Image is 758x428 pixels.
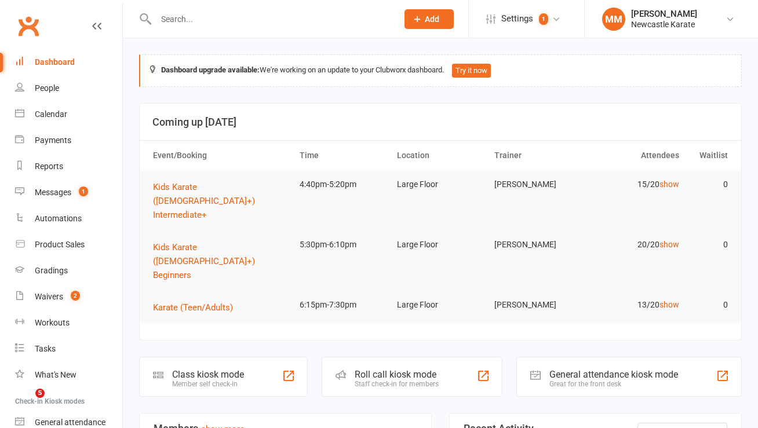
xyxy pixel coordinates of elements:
a: show [659,180,679,189]
span: Kids Karate ([DEMOGRAPHIC_DATA]+) Beginners [153,242,255,280]
div: Newcastle Karate [631,19,697,30]
div: Messages [35,188,71,197]
td: 5:30pm-6:10pm [294,231,392,258]
span: 1 [79,186,88,196]
a: Workouts [15,310,122,336]
a: Tasks [15,336,122,362]
td: Large Floor [392,291,489,319]
td: [PERSON_NAME] [489,171,586,198]
td: 13/20 [586,291,684,319]
th: Trainer [489,141,586,170]
div: What's New [35,370,76,379]
th: Waitlist [684,141,733,170]
a: Calendar [15,101,122,127]
div: Class kiosk mode [172,369,244,380]
button: Kids Karate ([DEMOGRAPHIC_DATA]+) Intermediate+ [153,180,289,222]
th: Event/Booking [148,141,294,170]
span: Settings [501,6,533,32]
th: Attendees [586,141,684,170]
div: Waivers [35,292,63,301]
td: 0 [684,171,733,198]
div: Calendar [35,109,67,119]
div: Gradings [35,266,68,275]
div: Automations [35,214,82,223]
td: Large Floor [392,231,489,258]
button: Try it now [452,64,491,78]
iframe: Intercom live chat [12,389,39,416]
a: Clubworx [14,12,43,41]
th: Location [392,141,489,170]
span: 1 [539,13,548,25]
div: General attendance kiosk mode [549,369,678,380]
div: Member self check-in [172,380,244,388]
a: What's New [15,362,122,388]
td: [PERSON_NAME] [489,291,586,319]
input: Search... [152,11,389,27]
th: Time [294,141,392,170]
td: 15/20 [586,171,684,198]
span: Add [425,14,439,24]
h3: Coming up [DATE] [152,116,728,128]
div: General attendance [35,418,105,427]
a: People [15,75,122,101]
td: 0 [684,231,733,258]
div: We're working on an update to your Clubworx dashboard. [139,54,742,87]
a: Automations [15,206,122,232]
button: Kids Karate ([DEMOGRAPHIC_DATA]+) Beginners [153,240,289,282]
span: 2 [71,291,80,301]
div: Payments [35,136,71,145]
div: Staff check-in for members [355,380,439,388]
td: 0 [684,291,733,319]
div: Workouts [35,318,70,327]
div: MM [602,8,625,31]
a: Product Sales [15,232,122,258]
strong: Dashboard upgrade available: [161,65,260,74]
div: Reports [35,162,63,171]
div: Dashboard [35,57,75,67]
span: 5 [35,389,45,398]
a: Payments [15,127,122,153]
button: Add [404,9,454,29]
a: Reports [15,153,122,180]
div: Tasks [35,344,56,353]
a: show [659,300,679,309]
span: Karate (Teen/Adults) [153,302,233,313]
div: [PERSON_NAME] [631,9,697,19]
a: Messages 1 [15,180,122,206]
td: [PERSON_NAME] [489,231,586,258]
a: Dashboard [15,49,122,75]
button: Karate (Teen/Adults) [153,301,241,314]
td: 20/20 [586,231,684,258]
a: show [659,240,679,249]
div: Great for the front desk [549,380,678,388]
a: Gradings [15,258,122,284]
div: Product Sales [35,240,85,249]
div: Roll call kiosk mode [355,369,439,380]
div: People [35,83,59,93]
span: Kids Karate ([DEMOGRAPHIC_DATA]+) Intermediate+ [153,182,255,220]
a: Waivers 2 [15,284,122,310]
td: Large Floor [392,171,489,198]
td: 6:15pm-7:30pm [294,291,392,319]
td: 4:40pm-5:20pm [294,171,392,198]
